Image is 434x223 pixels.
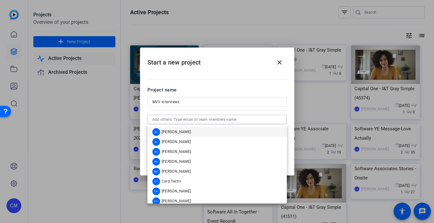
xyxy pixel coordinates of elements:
div: CC [152,197,160,205]
span: Card Tech+ [162,179,182,184]
span: [PERSON_NAME] [162,129,191,134]
input: Add others: Type email or team members name [152,116,282,123]
div: AS [152,148,160,156]
span: [PERSON_NAME] [162,159,191,164]
h2: Start a new project [140,48,294,73]
span: [PERSON_NAME] [162,149,191,154]
div: Project name [147,86,287,93]
div: AC [152,158,160,166]
div: AL [152,138,160,146]
input: Enter Project Name [152,98,282,106]
div: AV [152,128,160,136]
div: CT [152,178,160,185]
span: [PERSON_NAME] [162,139,191,144]
div: BM [152,168,160,175]
span: [PERSON_NAME] [162,169,191,174]
mat-icon: close [276,59,283,66]
div: CK [152,187,160,195]
span: [PERSON_NAME] [162,199,191,204]
span: [PERSON_NAME] [162,189,191,194]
